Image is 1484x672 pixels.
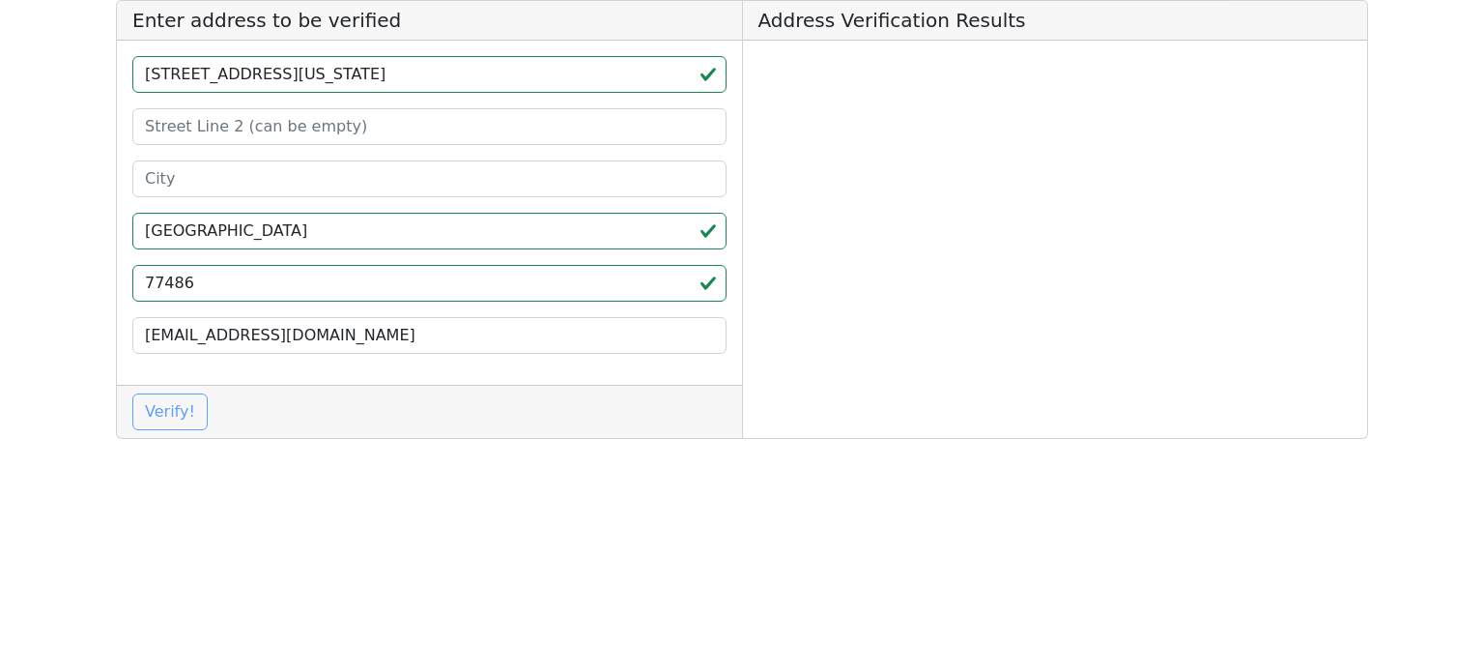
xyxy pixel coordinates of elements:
[132,317,727,354] input: Your Email
[743,1,1368,41] h5: Address Verification Results
[132,213,727,249] input: 2-Letter State
[132,56,727,93] input: Street Line 1
[132,108,727,145] input: Street Line 2 (can be empty)
[132,161,727,197] input: City
[117,1,742,41] h5: Enter address to be verified
[132,265,727,302] input: ZIP code 5 or 5+4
